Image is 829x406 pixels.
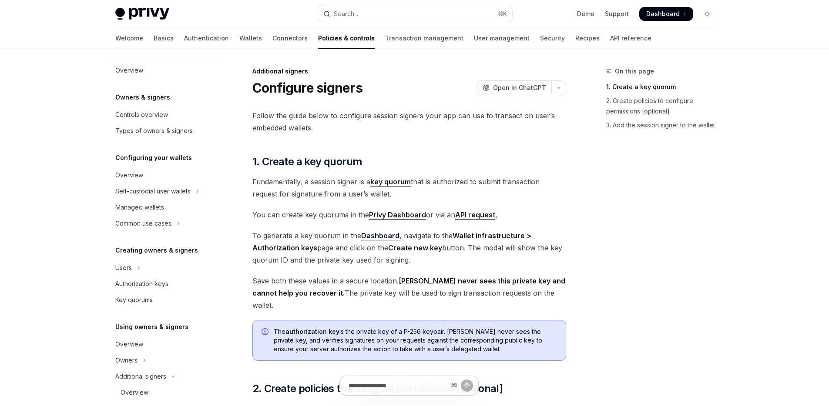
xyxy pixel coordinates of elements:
[239,28,262,49] a: Wallets
[252,176,566,200] span: Fundamentally, a session signer is a that is authorized to submit transaction request for signatu...
[639,7,693,21] a: Dashboard
[262,328,270,337] svg: Info
[606,118,721,132] a: 3. Add the session signer to the wallet
[115,245,198,256] h5: Creating owners & signers
[334,9,358,19] div: Search...
[115,279,168,289] div: Authorization keys
[615,66,654,77] span: On this page
[108,167,220,183] a: Overview
[252,276,565,297] strong: [PERSON_NAME] never sees this private key and cannot help you recover it.
[108,276,220,292] a: Authorization keys
[388,243,442,252] strong: Create new key
[115,339,143,349] div: Overview
[252,67,566,76] div: Additional signers
[252,155,362,169] span: 1. Create a key quorum
[606,80,721,94] a: 1. Create a key quorum
[252,110,566,134] span: Follow the guide below to configure session signers your app can use to transact on user’s embedd...
[115,355,138,366] div: Owners
[108,216,220,231] button: Toggle Common use cases section
[272,28,308,49] a: Connectors
[115,170,143,180] div: Overview
[700,7,714,21] button: Toggle dark mode
[493,83,546,92] span: Open in ChatGPT
[252,275,566,311] span: Save both these values in a secure location. The private key will be used to sign transaction req...
[115,295,153,305] div: Key quorums
[575,28,600,49] a: Recipes
[115,65,143,76] div: Overview
[115,153,192,163] h5: Configuring your wallets
[108,123,220,139] a: Types of owners & signers
[252,209,566,221] span: You can create key quorums in the or via an ,
[349,376,447,395] input: Ask a question...
[477,80,551,95] button: Open in ChatGPT
[317,6,512,22] button: Open search
[115,126,193,136] div: Types of owners & signers
[252,230,566,266] span: To generate a key quorum in the , navigate to the page and click on the button. The modal will sh...
[370,177,411,186] a: key quorum
[108,260,220,276] button: Toggle Users section
[498,10,507,17] span: ⌘ K
[108,63,220,78] a: Overview
[108,292,220,308] a: Key quorums
[461,379,473,392] button: Send message
[474,28,530,49] a: User management
[108,183,220,199] button: Toggle Self-custodial user wallets section
[108,385,220,400] a: Overview
[540,28,565,49] a: Security
[108,107,220,123] a: Controls overview
[605,10,629,18] a: Support
[121,387,148,398] div: Overview
[577,10,594,18] a: Demo
[646,10,680,18] span: Dashboard
[274,327,557,353] span: The is the private key of a P-256 keypair. [PERSON_NAME] never sees the private key, and verifies...
[115,263,132,273] div: Users
[361,231,399,240] a: Dashboard
[385,28,463,49] a: Transaction management
[115,371,166,382] div: Additional signers
[115,92,170,103] h5: Owners & signers
[108,200,220,215] a: Managed wallets
[154,28,174,49] a: Basics
[184,28,229,49] a: Authentication
[606,94,721,118] a: 2. Create policies to configure permissions [optional]
[108,336,220,352] a: Overview
[115,218,171,229] div: Common use cases
[285,328,339,335] strong: authorization key
[115,202,164,213] div: Managed wallets
[369,210,426,220] a: Privy Dashboard
[252,80,362,96] h1: Configure signers
[318,28,375,49] a: Policies & controls
[115,28,143,49] a: Welcome
[610,28,651,49] a: API reference
[115,8,169,20] img: light logo
[115,110,168,120] div: Controls overview
[108,353,220,368] button: Toggle Owners section
[115,186,191,196] div: Self-custodial user wallets
[115,322,188,332] h5: Using owners & signers
[108,369,220,384] button: Toggle Additional signers section
[455,210,495,220] a: API request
